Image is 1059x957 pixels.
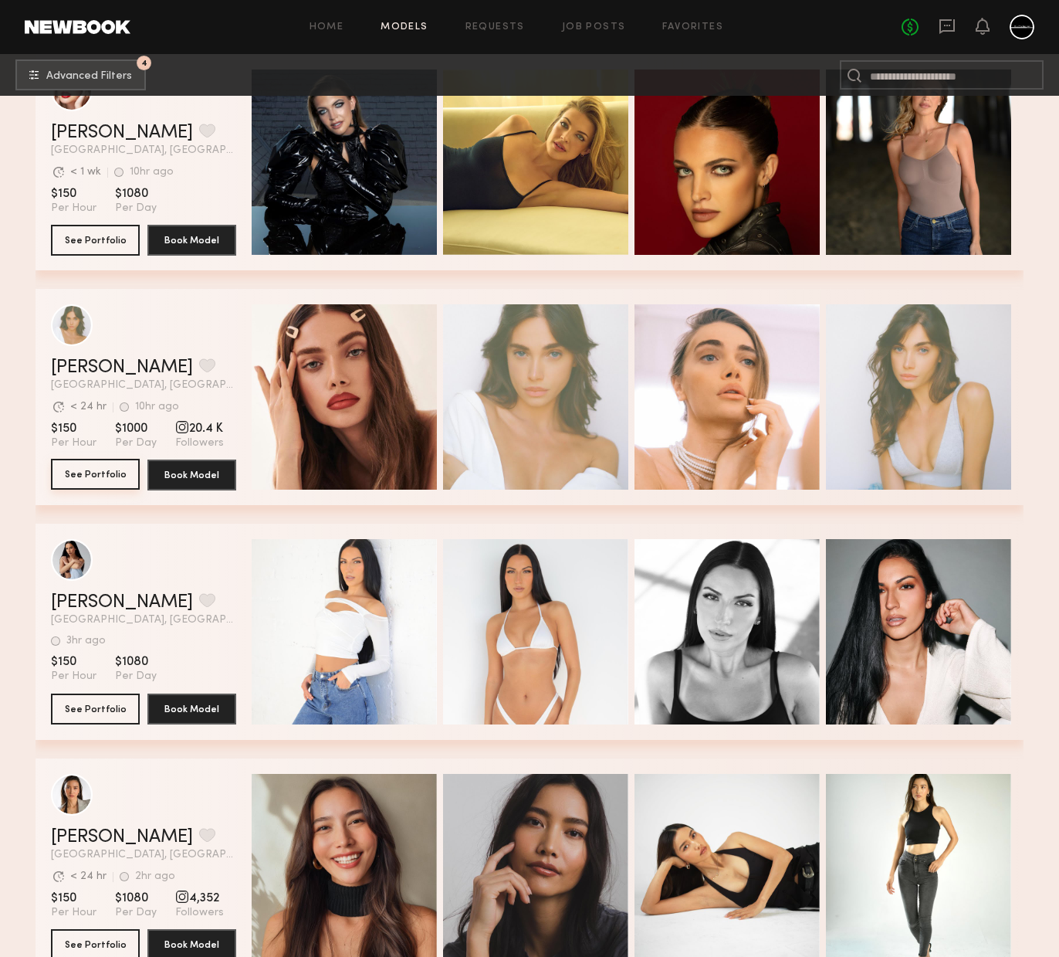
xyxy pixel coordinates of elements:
[51,225,140,256] button: See Portfolio
[51,615,236,626] span: [GEOGRAPHIC_DATA], [GEOGRAPHIC_DATA]
[70,402,107,412] div: < 24 hr
[115,654,157,670] span: $1080
[51,694,140,725] button: See Portfolio
[115,421,157,436] span: $1000
[51,891,96,906] span: $150
[135,871,175,882] div: 2hr ago
[51,459,140,490] button: See Portfolio
[51,850,236,860] span: [GEOGRAPHIC_DATA], [GEOGRAPHIC_DATA]
[465,22,525,32] a: Requests
[310,22,344,32] a: Home
[70,871,107,882] div: < 24 hr
[66,636,106,646] div: 3hr ago
[175,891,224,906] span: 4,352
[115,202,157,215] span: Per Day
[51,593,193,612] a: [PERSON_NAME]
[115,906,157,920] span: Per Day
[51,436,96,450] span: Per Hour
[662,22,723,32] a: Favorites
[115,670,157,684] span: Per Day
[147,460,236,490] button: Book Model
[51,358,193,377] a: [PERSON_NAME]
[51,186,96,202] span: $150
[381,22,428,32] a: Models
[51,670,96,684] span: Per Hour
[51,145,236,156] span: [GEOGRAPHIC_DATA], [GEOGRAPHIC_DATA]
[562,22,626,32] a: Job Posts
[115,186,157,202] span: $1080
[115,436,157,450] span: Per Day
[15,59,146,90] button: 4Advanced Filters
[147,225,236,256] button: Book Model
[51,828,193,847] a: [PERSON_NAME]
[51,124,193,142] a: [PERSON_NAME]
[115,891,157,906] span: $1080
[51,421,96,436] span: $150
[46,71,132,82] span: Advanced Filters
[51,654,96,670] span: $150
[70,167,101,178] div: < 1 wk
[147,694,236,725] button: Book Model
[175,436,224,450] span: Followers
[51,380,236,391] span: [GEOGRAPHIC_DATA], [GEOGRAPHIC_DATA]
[175,906,224,920] span: Followers
[130,167,174,178] div: 10hr ago
[141,59,147,66] span: 4
[51,906,96,920] span: Per Hour
[51,202,96,215] span: Per Hour
[135,402,179,412] div: 10hr ago
[175,421,224,436] span: 20.4 K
